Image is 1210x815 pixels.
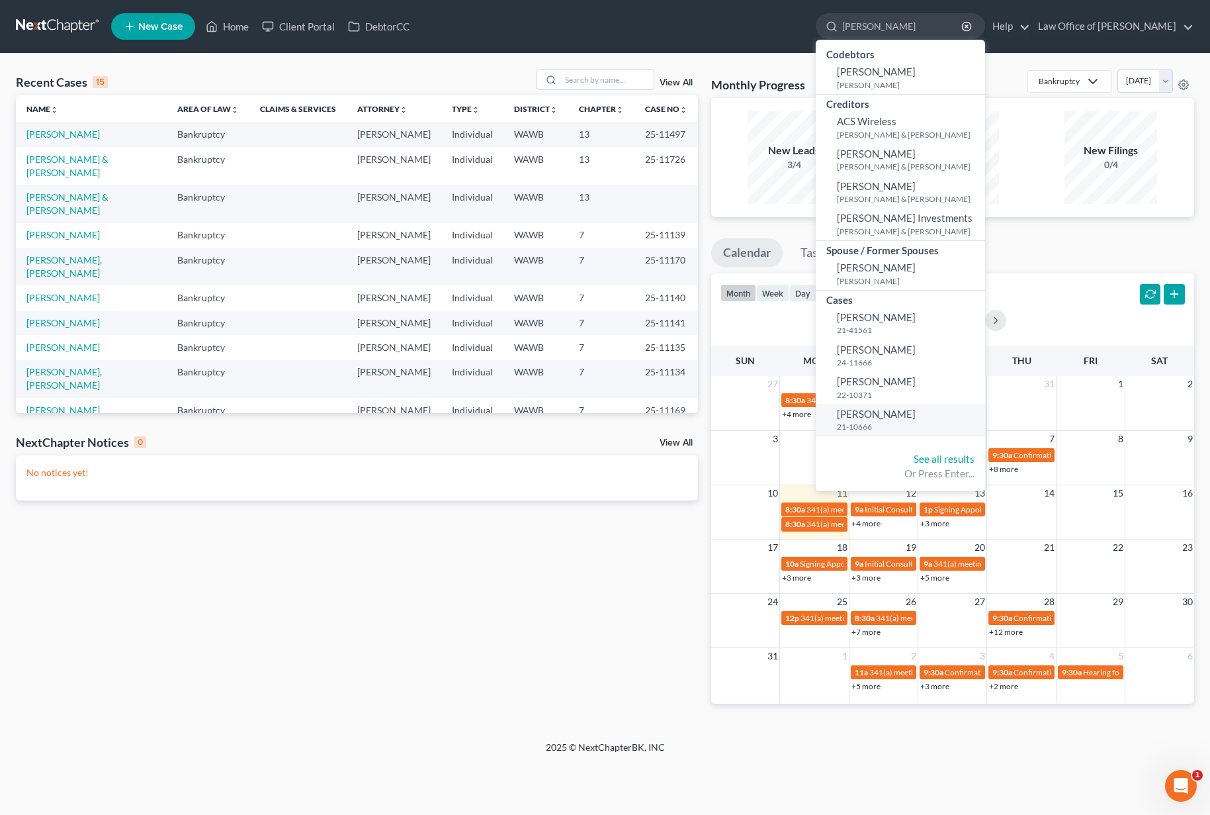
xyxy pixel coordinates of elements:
div: New Filings [1064,143,1157,158]
td: WAWB [503,360,568,398]
a: [PERSON_NAME], [PERSON_NAME] [26,366,102,391]
span: 4 [1048,648,1056,664]
span: 12 [904,485,918,501]
span: 27 [766,376,779,392]
span: 8:30a [785,395,805,405]
span: 1p [924,504,933,514]
span: [PERSON_NAME] [837,375,916,387]
span: 1 [841,648,849,664]
i: unfold_more [400,106,408,114]
small: [PERSON_NAME] & [PERSON_NAME] [837,226,982,237]
a: [PERSON_NAME] [26,128,100,140]
td: Individual [441,311,503,335]
a: [PERSON_NAME][PERSON_NAME] & [PERSON_NAME] [816,144,985,176]
div: Or Press Enter... [826,467,974,481]
span: 31 [766,648,779,664]
small: 24-11666 [837,357,982,368]
span: 9a [855,504,863,514]
span: [PERSON_NAME] Investments [837,212,972,224]
td: [PERSON_NAME] [347,360,441,398]
input: Search by name... [842,14,963,38]
span: 9:30a [1062,667,1082,677]
td: Individual [441,147,503,185]
td: 25-11726 [634,147,698,185]
a: +5 more [920,573,949,583]
td: Bankruptcy [167,185,249,222]
span: 25 [836,594,849,610]
span: 18 [836,540,849,555]
span: 29 [1111,594,1125,610]
span: Sat [1151,355,1168,366]
td: 13 [568,147,634,185]
span: [PERSON_NAME] [837,344,916,356]
td: 25-11141 [634,311,698,335]
a: [PERSON_NAME] [26,317,100,328]
span: 341(a) meeting for [PERSON_NAME] & [PERSON_NAME] [806,395,1004,405]
span: 2 [1186,376,1194,392]
span: 8 [1117,431,1125,447]
span: 3 [771,431,779,447]
a: +4 more [851,518,881,528]
span: 22 [1111,540,1125,555]
a: View All [660,78,693,87]
td: WAWB [503,311,568,335]
div: 0 [134,436,146,448]
span: 30 [1181,594,1194,610]
a: [PERSON_NAME] [26,229,100,240]
i: unfold_more [550,106,558,114]
span: 1 [1117,376,1125,392]
span: 3 [978,648,986,664]
td: [PERSON_NAME] [347,398,441,422]
td: 25-11134 [634,360,698,398]
td: WAWB [503,285,568,310]
span: [PERSON_NAME] [837,180,916,192]
span: 20 [973,540,986,555]
span: Thu [1012,355,1031,366]
a: +8 more [989,464,1018,474]
small: [PERSON_NAME] [837,275,982,287]
td: WAWB [503,122,568,146]
span: 13 [973,485,986,501]
th: Claims & Services [249,95,347,122]
a: +3 more [920,681,949,691]
i: unfold_more [679,106,687,114]
a: Attorneyunfold_more [357,104,408,114]
span: 8:30a [785,519,805,529]
span: 11 [836,485,849,501]
td: Individual [441,285,503,310]
span: 15 [1111,485,1125,501]
td: Individual [441,185,503,222]
td: [PERSON_NAME] [347,185,441,222]
td: Individual [441,122,503,146]
div: 0/4 [1064,158,1157,171]
span: 8:30a [855,613,875,623]
span: 16 [1181,485,1194,501]
td: Bankruptcy [167,248,249,285]
span: 24 [766,594,779,610]
span: [PERSON_NAME] [837,311,916,323]
span: 10a [785,559,799,569]
td: [PERSON_NAME] [347,122,441,146]
small: 21-41561 [837,324,982,336]
a: Area of Lawunfold_more [177,104,239,114]
span: Initial Consultation Appointment [865,559,978,569]
span: [PERSON_NAME] [837,148,916,160]
a: [PERSON_NAME] Investments[PERSON_NAME] & [PERSON_NAME] [816,208,985,240]
div: Creditors [816,95,985,111]
span: 9:30a [992,613,1012,623]
span: 31 [1043,376,1056,392]
span: 341(a) meeting for [PERSON_NAME] [876,613,1004,623]
div: Codebtors [816,45,985,62]
td: [PERSON_NAME] [347,248,441,285]
td: 25-11135 [634,335,698,360]
span: 341(a) meeting for [PERSON_NAME] [933,559,1061,569]
td: 25-11139 [634,223,698,248]
a: Client Portal [255,15,341,38]
span: 23 [1181,540,1194,555]
div: Recent Cases [16,74,108,90]
a: Help [986,15,1030,38]
td: [PERSON_NAME] [347,285,441,310]
td: [PERSON_NAME] [347,147,441,185]
td: Bankruptcy [167,335,249,360]
a: Districtunfold_more [514,104,558,114]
